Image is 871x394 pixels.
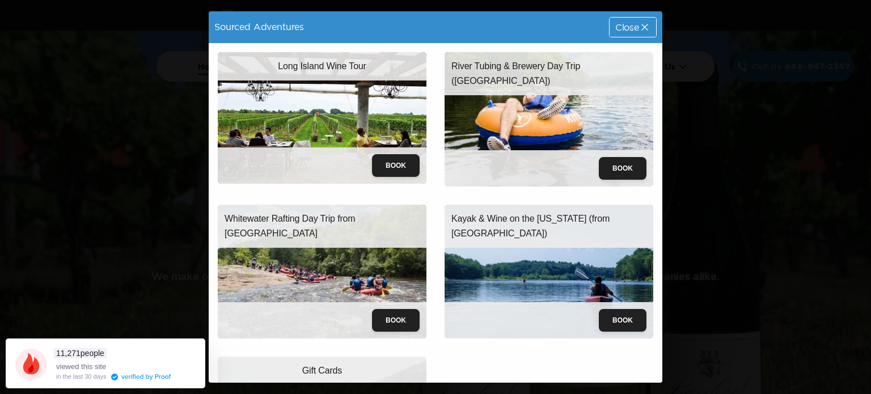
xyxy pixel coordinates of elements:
button: Book [599,309,646,332]
span: Close [615,23,639,32]
p: Kayak & Wine on the [US_STATE] (from [GEOGRAPHIC_DATA]) [451,211,646,241]
button: Book [599,157,646,180]
p: River Tubing & Brewery Day Trip ([GEOGRAPHIC_DATA]) [451,59,646,88]
div: Sourced Adventures [209,16,310,38]
p: Gift Cards [302,363,342,378]
button: Book [372,154,420,177]
p: Whitewater Rafting Day Trip from [GEOGRAPHIC_DATA] [225,211,420,241]
img: river-tubing.jpeg [445,52,653,187]
span: viewed this site [56,362,106,371]
img: kayak-wine.jpeg [445,205,653,339]
div: in the last 30 days [56,374,107,380]
p: Long Island Wine Tour [278,59,366,74]
button: Book [372,309,420,332]
img: wine-tour-trip.jpeg [218,52,426,184]
span: people [54,348,107,358]
span: 11,271 [56,349,81,358]
img: whitewater-rafting.jpeg [218,205,426,339]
